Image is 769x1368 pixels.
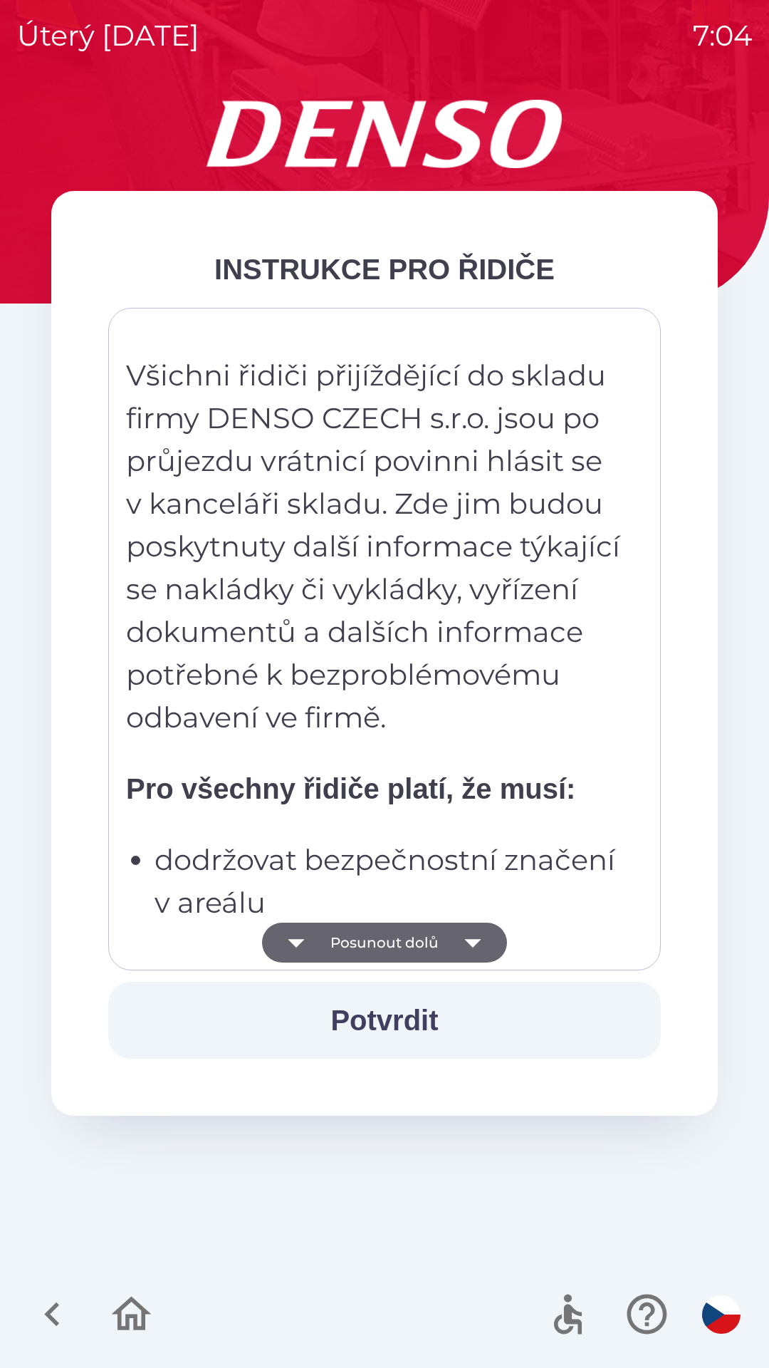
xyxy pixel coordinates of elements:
button: Posunout dolů [262,923,507,963]
strong: Pro všechny řidiče platí, že musí: [126,773,575,804]
img: cs flag [702,1295,741,1334]
img: Logo [51,100,718,168]
div: INSTRUKCE PRO ŘIDIČE [108,248,661,291]
p: Všichni řidiči přijíždějící do skladu firmy DENSO CZECH s.r.o. jsou po průjezdu vrátnicí povinni ... [126,354,623,739]
button: Potvrdit [108,982,661,1059]
p: 7:04 [693,14,752,57]
p: dodržovat bezpečnostní značení v areálu [155,839,623,924]
p: úterý [DATE] [17,14,199,57]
